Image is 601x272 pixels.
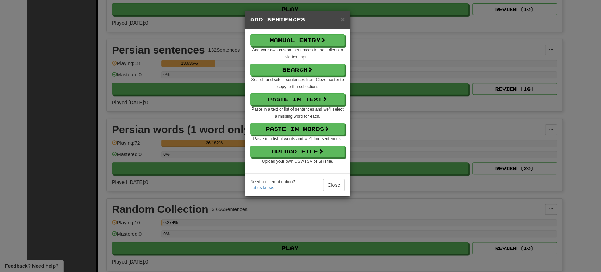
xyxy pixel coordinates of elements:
button: Close [340,16,345,23]
small: Upload your own CSV/TSV or SRT file. [262,159,333,164]
button: Paste in Text [250,93,345,105]
button: Upload File [250,146,345,157]
h5: Add Sentences [250,16,345,23]
small: Add your own custom sentences to the collection via text input. [252,48,343,60]
small: Need a different option? . [250,179,295,191]
small: Search and select sentences from Clozemaster to copy to the collection. [251,77,344,89]
small: Paste in a text or list of sentences and we'll select a missing word for each. [251,107,343,119]
button: Close [323,179,345,191]
button: Paste in Words [250,123,345,135]
span: × [340,15,345,23]
small: Paste in a list of words and we'll find sentences. [253,136,342,141]
button: Manual Entry [250,34,345,46]
a: Let us know [250,185,273,190]
button: Search [250,64,345,76]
